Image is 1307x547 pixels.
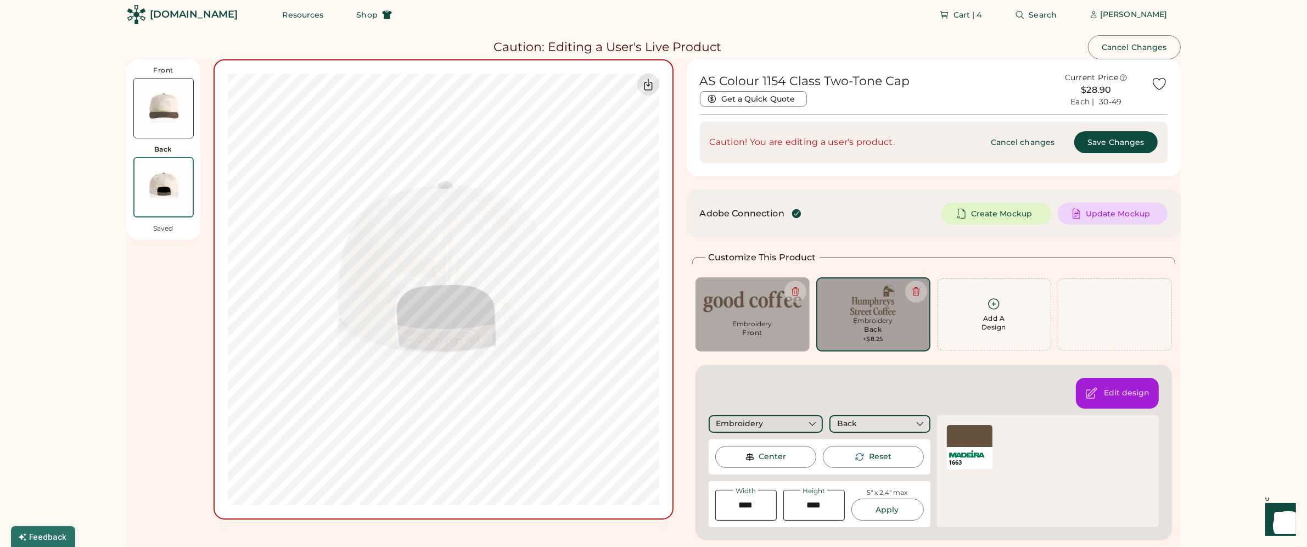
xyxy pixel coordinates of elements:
[745,452,755,462] img: Center Image Icon
[1074,131,1157,153] button: Save Changes
[1086,210,1150,217] span: Update Mockup
[154,145,172,154] div: Back
[1048,83,1145,97] div: $28.90
[784,281,806,303] button: Delete this decoration.
[700,91,807,107] button: Get a Quick Quote
[863,335,883,344] div: +$8.25
[127,40,1089,55] div: Caution: Editing a User's Live Product
[134,79,193,138] img: AS Colour 1154 Natural/walnut Front Thumbnail
[154,224,173,233] div: Saved
[733,488,758,494] div: Width
[700,74,910,89] h1: AS Colour 1154 Class Two-Tone Cap
[709,251,816,264] h2: Customize This Product
[1065,72,1118,83] div: Current Price
[949,450,985,457] img: Madeira Logo
[1088,35,1180,59] button: Cancel Changes
[270,4,337,26] button: Resources
[1104,388,1150,399] div: Open the design editor to change colors, background, and decoration method.
[851,499,924,521] button: Apply
[867,488,908,498] div: 5" x 2.4" max
[150,8,238,21] div: [DOMAIN_NAME]
[703,285,802,319] img: Untitled design (31).png
[127,5,146,24] img: Rendered Logo - Screens
[837,418,857,429] div: Back
[742,328,762,337] div: Front
[905,281,927,303] button: Delete this decoration.
[1002,4,1070,26] button: Search
[703,320,802,328] div: Embroidery
[1100,9,1167,20] div: [PERSON_NAME]
[978,131,1068,153] button: Cancel changes
[1058,203,1168,225] button: Update Mockup
[941,203,1051,225] button: Create Mockup
[343,4,405,26] button: Shop
[953,11,982,19] span: Cart | 4
[869,451,891,462] div: This will reset the rotation of the selected element to 0°.
[356,11,377,19] span: Shop
[153,66,173,75] div: Front
[716,418,764,429] div: Embroidery
[759,451,787,462] div: Center
[637,74,659,96] div: Download Back Mockup
[710,136,971,149] div: Caution! You are editing a user's product.
[971,210,1032,217] span: Create Mockup
[1255,498,1302,545] iframe: Front Chat
[824,285,923,315] img: good coffee.png
[824,316,923,325] div: Embroidery
[981,314,1006,332] div: Add A Design
[949,459,990,467] div: 1663
[926,4,995,26] button: Cart | 4
[700,207,784,220] div: Adobe Connection
[1070,97,1121,108] div: Each | 30-49
[865,325,882,334] div: Back
[134,158,193,216] img: AS Colour 1154 Natural/walnut Back Thumbnail
[1029,11,1057,19] span: Search
[800,488,827,494] div: Height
